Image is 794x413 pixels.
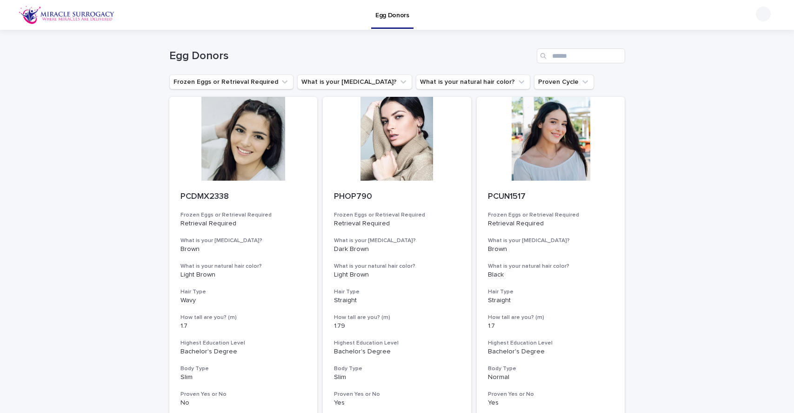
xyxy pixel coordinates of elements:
[169,49,533,63] h1: Egg Donors
[169,74,294,89] button: Frozen Eggs or Retrieval Required
[488,211,614,219] h3: Frozen Eggs or Retrieval Required
[334,399,460,407] p: Yes
[334,322,460,330] p: 1.79
[334,288,460,296] h3: Hair Type
[334,220,460,228] p: Retrieval Required
[488,263,614,270] h3: What is your natural hair color?
[534,74,594,89] button: Proven Cycle
[488,288,614,296] h3: Hair Type
[334,373,460,381] p: Slim
[180,373,307,381] p: Slim
[488,322,614,330] p: 1.7
[488,365,614,372] h3: Body Type
[180,211,307,219] h3: Frozen Eggs or Retrieval Required
[180,399,307,407] p: No
[488,339,614,347] h3: Highest Education Level
[180,391,307,398] h3: Proven Yes or No
[19,6,115,24] img: OiFFDOGZQuirLhrlO1ag
[488,373,614,381] p: Normal
[488,314,614,321] h3: How tall are you? (m)
[488,245,614,253] p: Brown
[334,211,460,219] h3: Frozen Eggs or Retrieval Required
[488,220,614,228] p: Retrieval Required
[334,245,460,253] p: Dark Brown
[180,263,307,270] h3: What is your natural hair color?
[334,365,460,372] h3: Body Type
[488,297,614,305] p: Straight
[180,314,307,321] h3: How tall are you? (m)
[488,271,614,279] p: Black
[334,348,460,356] p: Bachelor's Degree
[488,192,614,202] p: PCUN1517
[180,339,307,347] h3: Highest Education Level
[180,288,307,296] h3: Hair Type
[180,365,307,372] h3: Body Type
[180,192,307,202] p: PCDMX2338
[180,348,307,356] p: Bachelor's Degree
[334,192,460,202] p: PHOP790
[180,271,307,279] p: Light Brown
[334,339,460,347] h3: Highest Education Level
[334,297,460,305] p: Straight
[297,74,412,89] button: What is your eye color?
[180,237,307,244] h3: What is your [MEDICAL_DATA]?
[488,237,614,244] h3: What is your [MEDICAL_DATA]?
[537,48,625,63] input: Search
[180,297,307,305] p: Wavy
[180,245,307,253] p: Brown
[180,322,307,330] p: 1.7
[334,271,460,279] p: Light Brown
[488,348,614,356] p: Bachelor's Degree
[488,391,614,398] h3: Proven Yes or No
[334,314,460,321] h3: How tall are you? (m)
[334,391,460,398] h3: Proven Yes or No
[334,263,460,270] h3: What is your natural hair color?
[180,220,307,228] p: Retrieval Required
[416,74,530,89] button: What is your natural hair color?
[334,237,460,244] h3: What is your [MEDICAL_DATA]?
[488,399,614,407] p: Yes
